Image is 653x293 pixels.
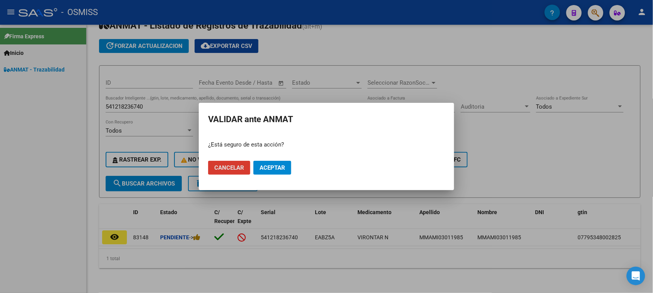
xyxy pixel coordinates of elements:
span: Cancelar [214,164,244,171]
span: Aceptar [260,164,285,171]
p: ¿Está seguro de esta acción? [208,140,445,149]
button: Cancelar [208,161,250,175]
h2: VALIDAR ante ANMAT [208,112,445,127]
div: Open Intercom Messenger [627,267,645,285]
button: Aceptar [253,161,291,175]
